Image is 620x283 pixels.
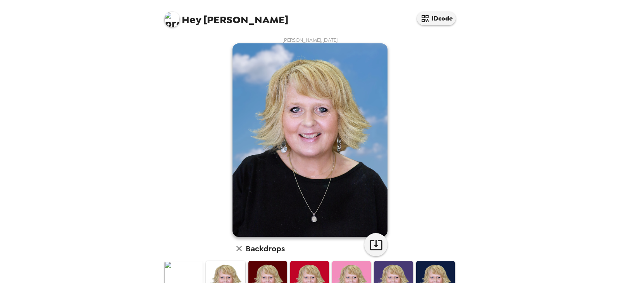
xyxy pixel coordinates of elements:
[282,37,338,43] span: [PERSON_NAME] , [DATE]
[164,12,180,27] img: profile pic
[182,13,201,27] span: Hey
[232,43,387,237] img: user
[164,8,288,25] span: [PERSON_NAME]
[417,12,456,25] button: IDcode
[246,242,285,255] h6: Backdrops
